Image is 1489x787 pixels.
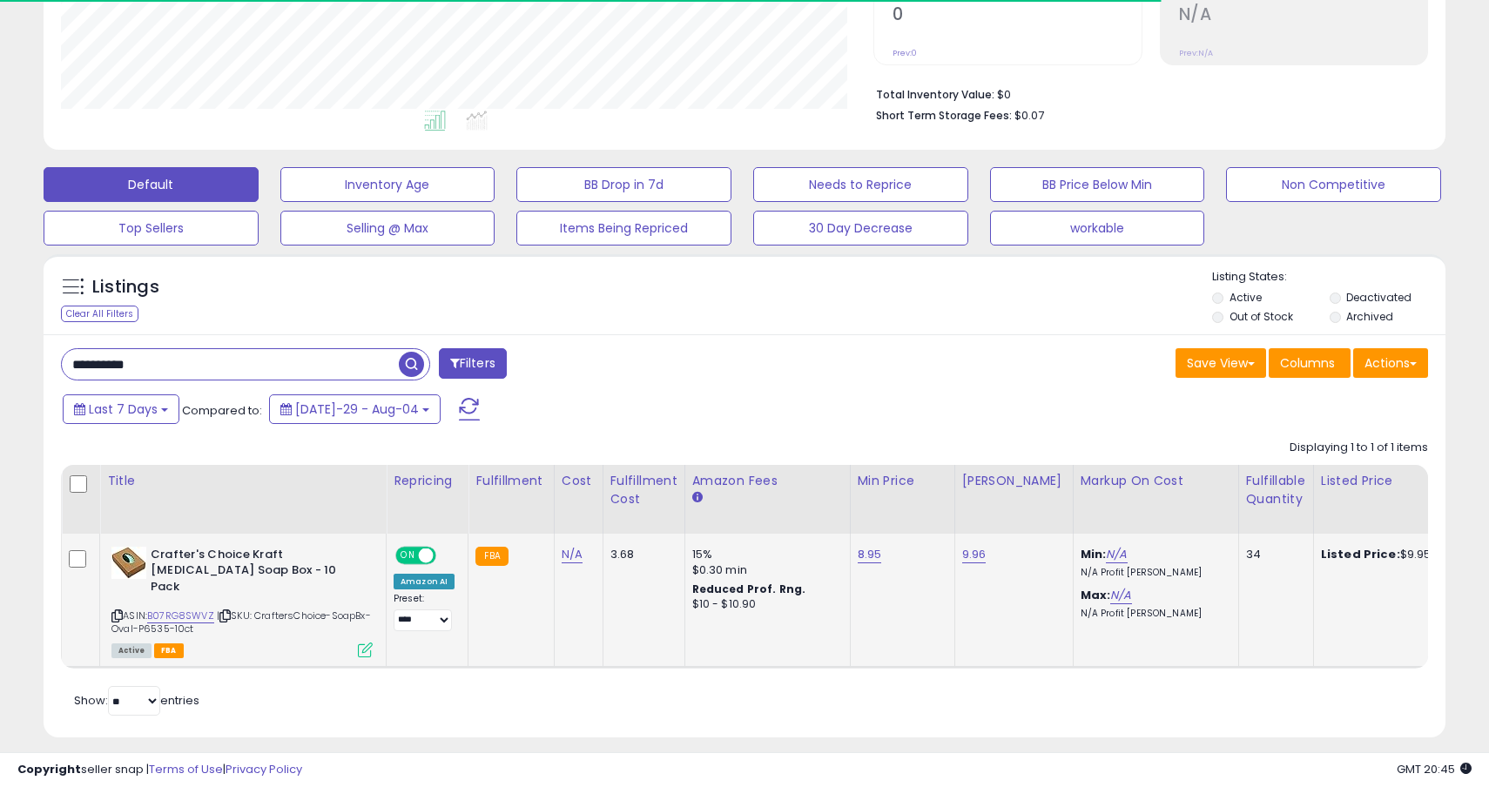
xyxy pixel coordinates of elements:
button: Columns [1269,348,1351,378]
label: Active [1230,290,1262,305]
div: Markup on Cost [1081,472,1231,490]
div: 3.68 [610,547,671,562]
div: 34 [1246,547,1300,562]
th: The percentage added to the cost of goods (COGS) that forms the calculator for Min & Max prices. [1073,465,1238,534]
button: BB Price Below Min [990,167,1205,202]
div: seller snap | | [17,762,302,778]
div: Listed Price [1321,472,1472,490]
b: Short Term Storage Fees: [876,108,1012,123]
div: 15% [692,547,837,562]
a: Privacy Policy [226,761,302,777]
b: Reduced Prof. Rng. [692,582,806,596]
div: $0.30 min [692,562,837,578]
button: 30 Day Decrease [753,211,968,246]
div: Repricing [394,472,461,490]
div: ASIN: [111,547,373,656]
small: Prev: 0 [893,48,917,58]
b: Max: [1081,587,1111,603]
span: FBA [154,643,184,658]
b: Min: [1081,546,1107,562]
div: Amazon Fees [692,472,843,490]
b: Crafter's Choice Kraft [MEDICAL_DATA] Soap Box - 10 Pack [151,547,362,600]
button: Save View [1176,348,1266,378]
div: Amazon AI [394,574,455,589]
p: N/A Profit [PERSON_NAME] [1081,567,1225,579]
div: Title [107,472,379,490]
b: Total Inventory Value: [876,87,994,102]
div: Displaying 1 to 1 of 1 items [1290,440,1428,456]
strong: Copyright [17,761,81,777]
button: Inventory Age [280,167,495,202]
li: $0 [876,83,1415,104]
small: FBA [475,547,508,566]
a: N/A [1110,587,1131,604]
b: Listed Price: [1321,546,1400,562]
div: Fulfillment [475,472,546,490]
div: $10 - $10.90 [692,597,837,612]
span: [DATE]-29 - Aug-04 [295,400,419,418]
span: OFF [434,548,462,562]
div: [PERSON_NAME] [962,472,1066,490]
a: B07RG8SWVZ [147,609,214,623]
div: Clear All Filters [61,306,138,322]
span: Last 7 Days [89,400,158,418]
a: Terms of Use [149,761,223,777]
button: Top Sellers [44,211,259,246]
span: Compared to: [182,402,262,419]
span: All listings currently available for purchase on Amazon [111,643,152,658]
p: N/A Profit [PERSON_NAME] [1081,608,1225,620]
small: Prev: N/A [1179,48,1213,58]
div: $9.95 [1321,547,1465,562]
span: $0.07 [1014,107,1044,124]
label: Out of Stock [1230,309,1293,324]
small: Amazon Fees. [692,490,703,506]
div: Cost [562,472,596,490]
button: Non Competitive [1226,167,1441,202]
h2: N/A [1179,4,1427,28]
button: Actions [1353,348,1428,378]
a: N/A [1106,546,1127,563]
button: Last 7 Days [63,394,179,424]
button: Filters [439,348,507,379]
span: | SKU: CraftersChoice-SoapBx-Oval-P6535-10ct [111,609,371,635]
span: Show: entries [74,692,199,709]
a: N/A [562,546,583,563]
img: 31vfhKWOJ5L._SL40_.jpg [111,547,146,579]
button: BB Drop in 7d [516,167,731,202]
div: Fulfillable Quantity [1246,472,1306,508]
button: Selling @ Max [280,211,495,246]
button: [DATE]-29 - Aug-04 [269,394,441,424]
div: Min Price [858,472,947,490]
label: Deactivated [1346,290,1412,305]
button: Needs to Reprice [753,167,968,202]
span: ON [397,548,419,562]
a: 8.95 [858,546,882,563]
div: Preset: [394,593,455,632]
button: Default [44,167,259,202]
h5: Listings [92,275,159,299]
button: Items Being Repriced [516,211,731,246]
span: Columns [1280,354,1335,372]
label: Archived [1346,309,1393,324]
span: 2025-08-12 20:45 GMT [1397,761,1472,777]
div: Fulfillment Cost [610,472,677,508]
p: Listing States: [1212,269,1445,286]
h2: 0 [893,4,1141,28]
button: workable [990,211,1205,246]
a: 9.96 [962,546,987,563]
